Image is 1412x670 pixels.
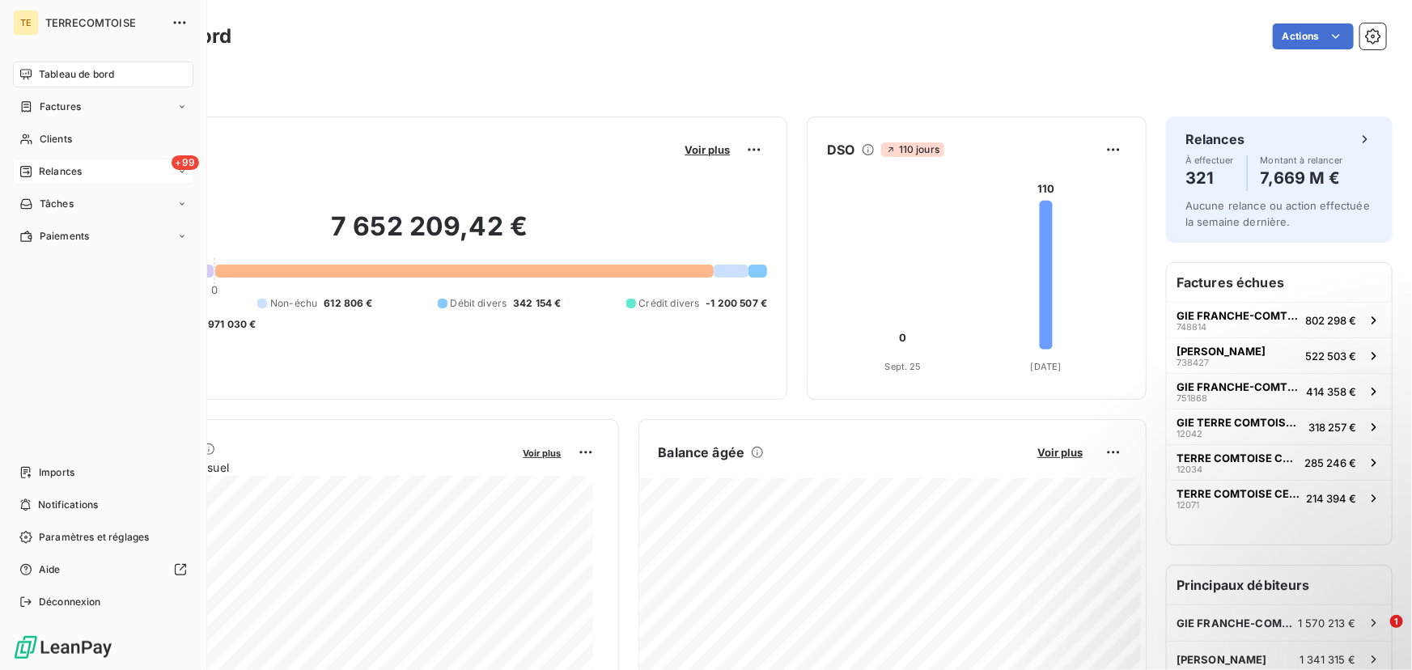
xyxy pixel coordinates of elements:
[13,557,193,583] a: Aide
[91,459,512,476] span: Chiffre d'affaires mensuel
[1177,309,1299,322] span: GIE FRANCHE-COMTE [PERSON_NAME]
[1177,653,1267,666] span: [PERSON_NAME]
[1167,302,1392,337] button: GIE FRANCHE-COMTE [PERSON_NAME]748814802 298 €
[1167,444,1392,480] button: TERRE COMTOISE CESSION UAB12034285 246 €
[1261,155,1343,165] span: Montant à relancer
[1177,380,1300,393] span: GIE FRANCHE-COMTE [PERSON_NAME]
[39,67,114,82] span: Tableau de bord
[451,296,507,311] span: Débit divers
[1300,653,1356,666] span: 1 341 315 €
[680,142,735,157] button: Voir plus
[1273,23,1354,49] button: Actions
[1185,165,1234,191] h4: 321
[639,296,700,311] span: Crédit divers
[39,164,82,179] span: Relances
[659,443,745,462] h6: Balance âgée
[1037,446,1083,459] span: Voir plus
[1177,464,1202,474] span: 12034
[39,465,74,480] span: Imports
[1177,452,1298,464] span: TERRE COMTOISE CESSION UAB
[1167,263,1392,302] h6: Factures échues
[1177,345,1266,358] span: [PERSON_NAME]
[39,562,61,577] span: Aide
[1088,513,1412,626] iframe: Intercom notifications message
[13,634,113,660] img: Logo LeanPay
[1177,416,1302,429] span: GIE TERRE COMTOISE CEREALES
[211,283,218,296] span: 0
[172,155,199,170] span: +99
[1261,165,1343,191] h4: 7,669 M €
[524,447,562,459] span: Voir plus
[324,296,372,311] span: 612 806 €
[1167,337,1392,373] button: [PERSON_NAME]738427522 503 €
[1177,429,1202,439] span: 12042
[1167,409,1392,444] button: GIE TERRE COMTOISE CEREALES12042318 257 €
[513,296,561,311] span: 342 154 €
[1306,385,1356,398] span: 414 358 €
[885,361,922,372] tspan: Sept. 25
[1185,155,1234,165] span: À effectuer
[13,10,39,36] div: TE
[39,530,149,545] span: Paramètres et réglages
[1185,129,1245,149] h6: Relances
[706,296,767,311] span: -1 200 507 €
[203,317,257,332] span: -971 030 €
[1167,480,1392,515] button: TERRE COMTOISE CESSION UAB12071214 394 €
[40,229,89,244] span: Paiements
[519,445,566,460] button: Voir plus
[1177,487,1300,500] span: TERRE COMTOISE CESSION UAB
[881,142,944,157] span: 110 jours
[685,143,730,156] span: Voir plus
[1177,358,1209,367] span: 738427
[1177,500,1199,510] span: 12071
[40,132,72,146] span: Clients
[39,595,101,609] span: Déconnexion
[1031,361,1062,372] tspan: [DATE]
[1185,199,1370,228] span: Aucune relance ou action effectuée la semaine dernière.
[91,210,767,259] h2: 7 652 209,42 €
[1306,492,1356,505] span: 214 394 €
[1308,421,1356,434] span: 318 257 €
[1177,393,1207,403] span: 751868
[1167,373,1392,409] button: GIE FRANCHE-COMTE [PERSON_NAME]751868414 358 €
[1305,314,1356,327] span: 802 298 €
[1032,445,1088,460] button: Voir plus
[270,296,317,311] span: Non-échu
[38,498,98,512] span: Notifications
[1304,456,1356,469] span: 285 246 €
[1390,615,1403,628] span: 1
[45,16,162,29] span: TERRECOMTOISE
[40,100,81,114] span: Factures
[1357,615,1396,654] iframe: Intercom live chat
[40,197,74,211] span: Tâches
[1177,322,1206,332] span: 748814
[1305,350,1356,363] span: 522 503 €
[827,140,854,159] h6: DSO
